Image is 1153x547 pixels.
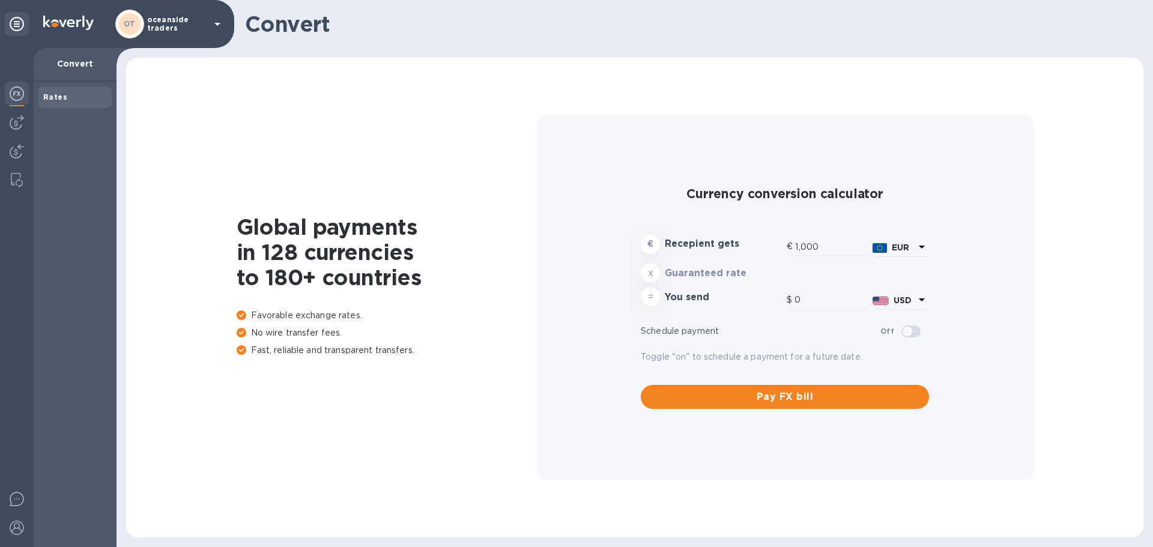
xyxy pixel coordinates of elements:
p: No wire transfer fees. [237,327,537,339]
img: USD [873,297,889,305]
input: Amount [795,238,868,256]
span: Pay FX bill [650,390,919,404]
p: oceanside traders [147,16,207,32]
h3: You send [665,292,782,303]
div: = [641,287,660,306]
b: OT [124,19,136,28]
h1: Global payments in 128 currencies to 180+ countries [237,214,537,290]
p: Toggle "on" to schedule a payment for a future date. [641,351,929,363]
img: Logo [43,16,94,30]
h3: Recepient gets [665,238,782,250]
h1: Convert [245,11,1134,37]
p: Convert [43,58,107,70]
input: Amount [794,291,868,309]
b: EUR [892,243,909,252]
div: $ [787,291,794,309]
button: Pay FX bill [641,385,929,409]
strong: € [647,239,653,249]
b: Off [880,327,894,336]
div: x [641,263,660,282]
img: Foreign exchange [10,86,24,101]
div: € [787,238,795,256]
h3: Guaranteed rate [665,268,782,279]
h2: Currency conversion calculator [641,186,929,201]
p: Favorable exchange rates. [237,309,537,322]
p: Schedule payment [641,325,880,337]
b: USD [894,295,912,305]
p: Fast, reliable and transparent transfers. [237,344,537,357]
b: Rates [43,92,67,101]
div: Unpin categories [5,12,29,36]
